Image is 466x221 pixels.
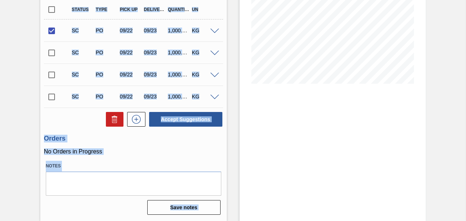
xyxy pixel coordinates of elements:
[118,50,144,55] div: 09/22/2025
[44,135,223,142] h3: Orders
[166,50,192,55] div: 1,000.000
[147,200,221,215] button: Save notes
[44,148,223,155] p: No Orders in Progress
[70,28,96,33] div: Suggestion Created
[142,50,168,55] div: 09/23/2025
[94,7,119,12] div: Type
[142,7,168,12] div: Delivery
[142,72,168,77] div: 09/23/2025
[94,50,119,55] div: Purchase order
[123,112,145,127] div: New suggestion
[149,112,222,127] button: Accept Suggestions
[190,72,216,77] div: KG
[190,50,216,55] div: KG
[94,28,119,33] div: Purchase order
[190,28,216,33] div: KG
[118,94,144,99] div: 09/22/2025
[118,72,144,77] div: 09/22/2025
[70,94,96,99] div: Suggestion Created
[142,28,168,33] div: 09/23/2025
[142,94,168,99] div: 09/23/2025
[166,94,192,99] div: 1,000.000
[118,28,144,33] div: 09/22/2025
[166,7,192,12] div: Quantity
[166,72,192,77] div: 1,000.000
[166,28,192,33] div: 1,000.000
[46,161,221,171] label: Notes
[94,94,119,99] div: Purchase order
[70,50,96,55] div: Suggestion Created
[94,72,119,77] div: Purchase order
[70,72,96,77] div: Suggestion Created
[118,7,144,12] div: Pick up
[190,7,216,12] div: UN
[190,94,216,99] div: KG
[102,112,123,127] div: Delete Suggestions
[70,7,96,12] div: Status
[145,111,223,127] div: Accept Suggestions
